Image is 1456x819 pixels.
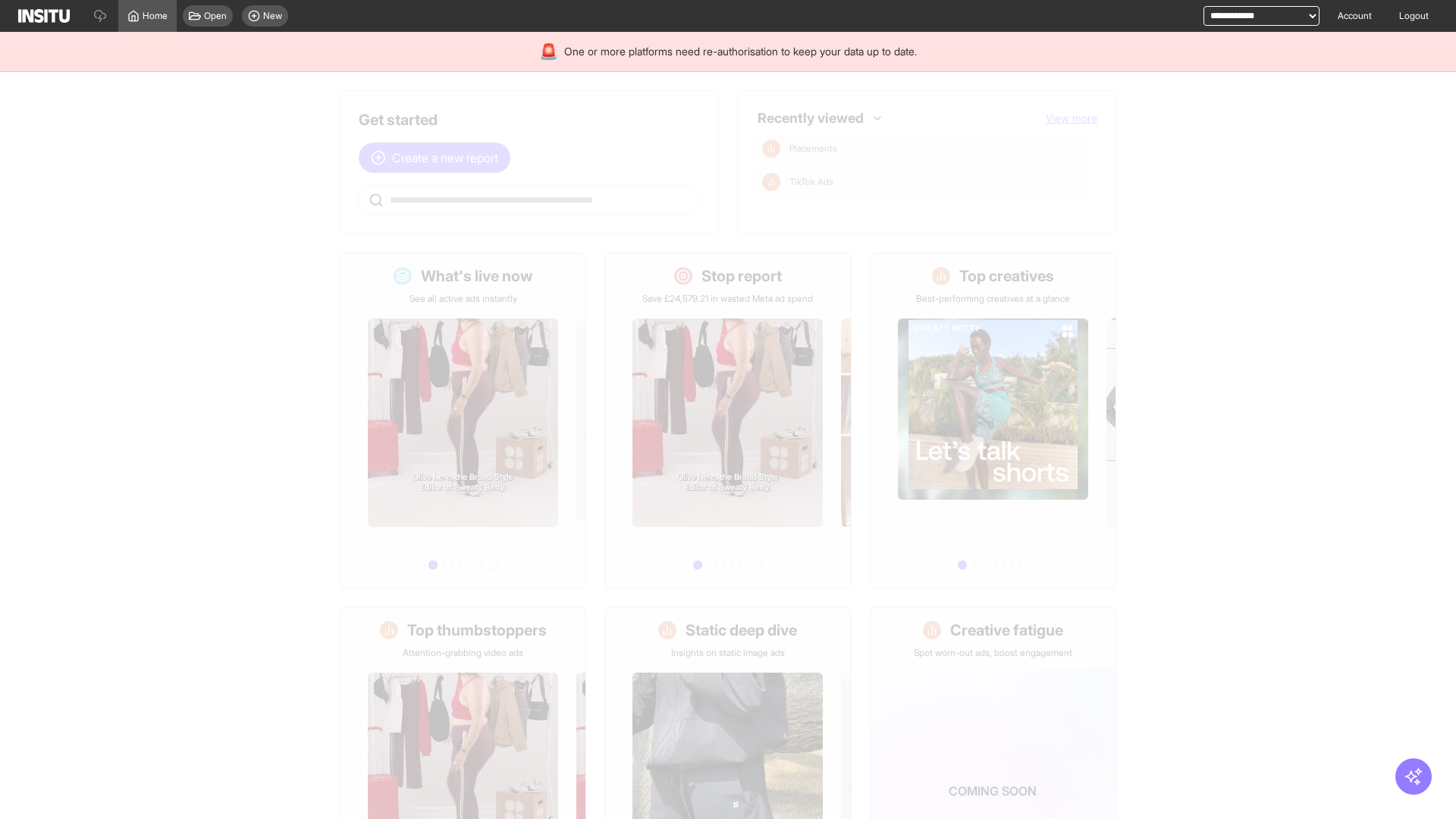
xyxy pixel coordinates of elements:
span: Open [204,10,227,22]
span: New [263,10,282,22]
span: One or more platforms need re-authorisation to keep your data up to date. [564,44,917,59]
img: Logo [18,9,70,23]
div: 🚨 [539,41,558,62]
span: Home [143,10,168,22]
